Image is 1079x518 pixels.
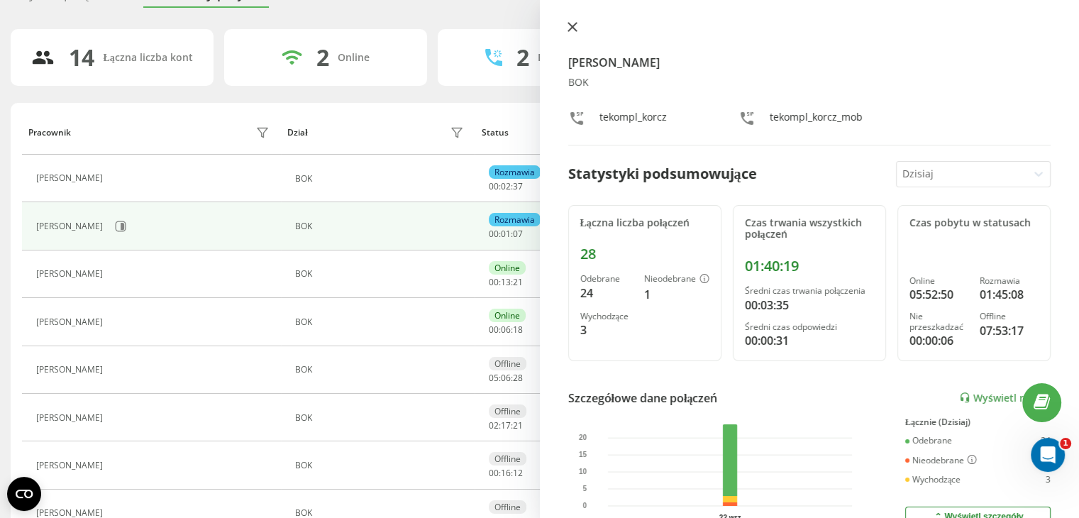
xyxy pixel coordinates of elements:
div: BOK [295,269,467,279]
div: 07:53:17 [980,322,1039,339]
span: 37 [513,180,523,192]
div: Status [482,128,509,138]
div: Offline [489,500,526,514]
div: 14 [69,44,94,71]
text: 20 [579,434,587,441]
div: : : [489,277,523,287]
div: 01:40:19 [745,258,874,275]
div: Offline [489,357,526,370]
text: 10 [579,468,587,475]
div: Statystyki podsumowujące [568,163,757,184]
a: Wyświetl raport [959,392,1051,404]
div: BOK [295,508,467,518]
div: Nieodebrane [644,274,709,285]
span: 06 [501,372,511,384]
div: Rozmawia [489,165,541,179]
text: 0 [582,502,587,509]
div: Czas pobytu w statusach [909,217,1039,229]
div: : : [489,182,523,192]
div: BOK [295,221,467,231]
div: 3 [1046,475,1051,485]
div: BOK [295,174,467,184]
span: 16 [501,467,511,479]
div: 2 [316,44,329,71]
div: 00:03:35 [745,297,874,314]
div: [PERSON_NAME] [36,413,106,423]
span: 02 [489,419,499,431]
div: 28 [580,246,709,263]
div: Online [909,276,968,286]
span: 13 [501,276,511,288]
div: tekompl_korcz [599,110,667,131]
div: Pracownik [28,128,71,138]
div: Dział [287,128,307,138]
div: tekompl_korcz_mob [770,110,863,131]
div: 3 [580,321,633,338]
span: 06 [501,324,511,336]
div: Rozmawia [489,213,541,226]
div: [PERSON_NAME] [36,365,106,375]
div: [PERSON_NAME] [36,508,106,518]
span: 00 [489,180,499,192]
div: Online [338,52,370,64]
div: Wychodzące [905,475,961,485]
div: Rozmawiają [538,52,594,64]
text: 5 [582,485,587,492]
div: : : [489,325,523,335]
div: Odebrane [905,436,952,446]
span: 21 [513,276,523,288]
div: Rozmawia [980,276,1039,286]
div: BOK [295,413,467,423]
div: Online [489,261,526,275]
iframe: Intercom live chat [1031,438,1065,472]
div: Nie przeszkadzać [909,312,968,332]
span: 00 [489,228,499,240]
span: 21 [513,419,523,431]
div: Offline [489,452,526,465]
span: 01 [501,228,511,240]
div: BOK [295,461,467,470]
div: [PERSON_NAME] [36,269,106,279]
div: : : [489,468,523,478]
div: BOK [295,365,467,375]
div: Offline [489,404,526,418]
div: Średni czas trwania połączenia [745,286,874,296]
div: 00:00:06 [909,332,968,349]
span: 28 [513,372,523,384]
span: 17 [501,419,511,431]
div: 01:45:08 [980,286,1039,303]
div: Odebrane [580,274,633,284]
div: Średni czas odpowiedzi [745,322,874,332]
div: [PERSON_NAME] [36,461,106,470]
div: Online [489,309,526,322]
span: 05 [489,372,499,384]
div: Czas trwania wszystkich połączeń [745,217,874,241]
div: 00:00:31 [745,332,874,349]
div: Offline [980,312,1039,321]
span: 00 [489,276,499,288]
div: 1 [644,286,709,303]
div: 05:52:50 [909,286,968,303]
span: 07 [513,228,523,240]
div: Łączna liczba kont [103,52,192,64]
span: 12 [513,467,523,479]
span: 02 [501,180,511,192]
span: 00 [489,324,499,336]
div: 2 [516,44,529,71]
div: BOK [568,77,1051,89]
span: 1 [1060,438,1071,449]
div: Łączna liczba połączeń [580,217,709,229]
div: : : [489,373,523,383]
div: : : [489,229,523,239]
div: BOK [295,317,467,327]
h4: [PERSON_NAME] [568,54,1051,71]
span: 18 [513,324,523,336]
div: [PERSON_NAME] [36,173,106,183]
div: Łącznie (Dzisiaj) [905,417,1051,427]
div: [PERSON_NAME] [36,317,106,327]
div: Nieodebrane [905,455,977,466]
div: Wychodzące [580,312,633,321]
button: Open CMP widget [7,477,41,511]
div: Szczegółowe dane połączeń [568,390,718,407]
div: 24 [580,285,633,302]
